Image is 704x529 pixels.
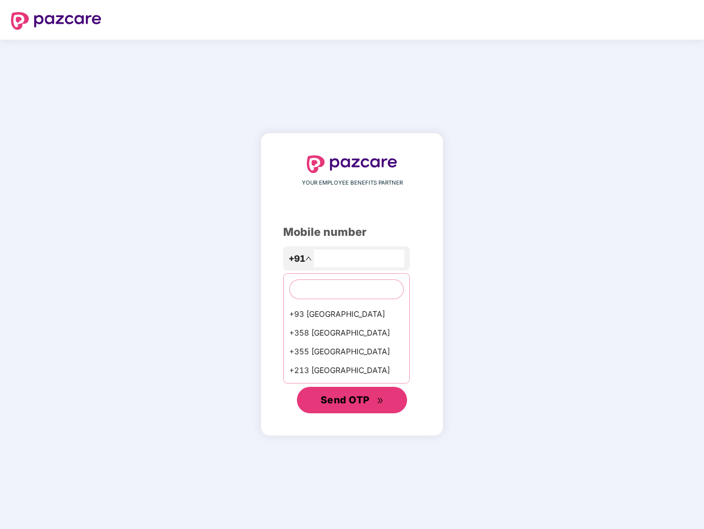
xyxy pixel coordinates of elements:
span: YOUR EMPLOYEE BENEFITS PARTNER [302,179,403,187]
div: +355 [GEOGRAPHIC_DATA] [284,342,409,361]
span: double-right [377,397,384,404]
span: +91 [289,252,305,266]
img: logo [11,12,101,30]
button: Send OTPdouble-right [297,387,407,413]
div: +213 [GEOGRAPHIC_DATA] [284,361,409,380]
div: +1684 AmericanSamoa [284,380,409,398]
img: logo [307,155,397,173]
span: up [305,255,312,262]
span: Send OTP [321,394,370,406]
div: +93 [GEOGRAPHIC_DATA] [284,305,409,323]
div: Mobile number [283,224,421,241]
div: +358 [GEOGRAPHIC_DATA] [284,323,409,342]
